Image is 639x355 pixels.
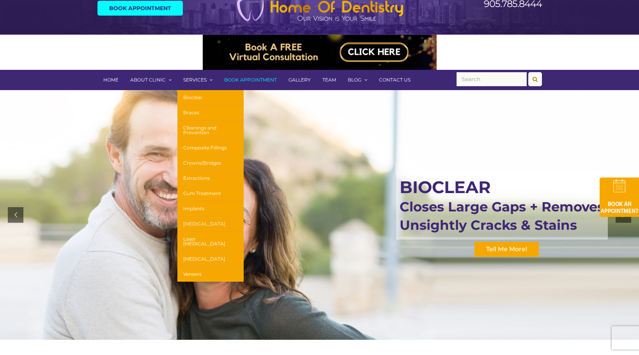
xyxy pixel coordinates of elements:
[177,252,244,267] a: [MEDICAL_DATA]
[177,171,244,186] a: Extractions
[474,242,539,257] div: Tell Me More!
[177,90,244,105] a: Bioclear
[373,70,416,90] a: Contact Us
[124,70,177,90] a: About Clinic
[283,70,317,90] a: Gallery
[203,35,437,70] img: Medspa-Banner-Virtual-Consultation-2-1.gif
[177,121,244,140] a: Cleanings and Prevention
[317,70,342,90] a: Team
[177,156,244,171] a: Crowns/Bridges
[396,171,608,240] div: BIOCLEAR
[177,201,244,217] a: Implants
[177,140,244,156] a: Composite Fillings
[600,177,639,217] img: book-an-appointment-hod-gld.png
[400,199,604,233] span: Closes Large Gaps + Removes Unsightly Cracks & Stains
[457,72,527,86] input: Search
[177,105,244,121] a: Braces
[97,70,124,90] a: Home
[177,217,244,232] a: [MEDICAL_DATA]
[177,70,218,90] a: Services
[177,232,244,252] a: Laser [MEDICAL_DATA]
[218,70,283,90] a: Book Appointment
[177,186,244,201] a: Gum Treatment
[342,70,373,90] a: Blog
[177,267,244,282] a: Veneers
[97,1,183,16] a: Book Appointment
